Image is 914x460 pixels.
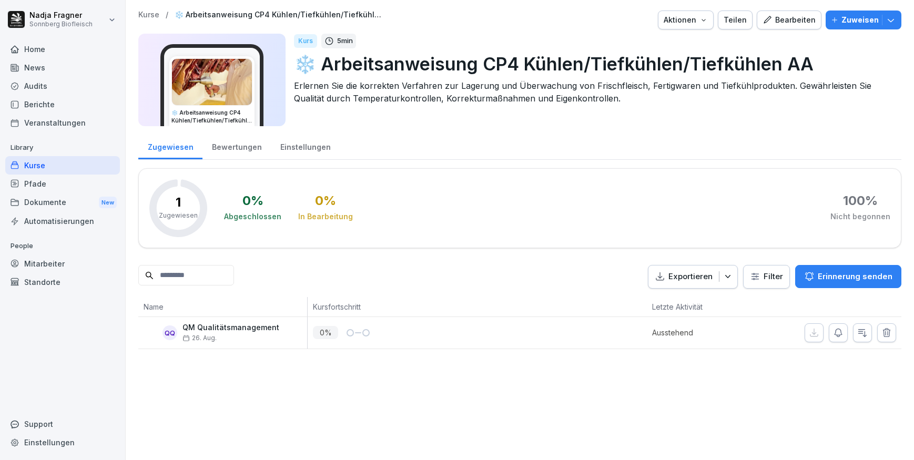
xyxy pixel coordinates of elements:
p: Zuweisen [841,14,879,26]
span: 26. Aug. [182,334,217,342]
p: Zugewiesen [159,211,198,220]
a: Zugewiesen [138,132,202,159]
h3: ❄️ Arbeitsanweisung CP4 Kühlen/Tiefkühlen/Tiefkühlen AA [171,109,252,125]
a: Kurse [138,11,159,19]
a: Veranstaltungen [5,114,120,132]
div: New [99,197,117,209]
button: Zuweisen [826,11,901,29]
a: Berichte [5,95,120,114]
p: ❄️ Arbeitsanweisung CP4 Kühlen/Tiefkühlen/Tiefkühlen AA [294,50,893,77]
p: Library [5,139,120,156]
button: Erinnerung senden [795,265,901,288]
div: 100 % [843,195,878,207]
img: a0ku7izqmn4urwn22jn34rqb.png [172,59,252,105]
p: Letzte Aktivität [652,301,748,312]
button: Bearbeiten [757,11,821,29]
div: Filter [750,271,783,282]
div: Nicht begonnen [830,211,890,222]
p: Name [144,301,302,312]
p: Ausstehend [652,327,753,338]
div: Dokumente [5,193,120,212]
a: News [5,58,120,77]
p: Erinnerung senden [818,271,892,282]
p: Kursfortschritt [313,301,514,312]
a: Kurse [5,156,120,175]
div: 0 % [315,195,336,207]
button: Aktionen [658,11,714,29]
button: Teilen [718,11,753,29]
div: Abgeschlossen [224,211,281,222]
div: Kurs [294,34,317,48]
div: Support [5,415,120,433]
a: Bewertungen [202,132,271,159]
a: Einstellungen [271,132,340,159]
div: Bearbeiten [763,14,816,26]
p: Sonnberg Biofleisch [29,21,93,28]
a: Automatisierungen [5,212,120,230]
p: People [5,238,120,254]
div: Aktionen [664,14,708,26]
button: Exportieren [648,265,738,289]
p: QM Qualitätsmanagement [182,323,279,332]
a: Standorte [5,273,120,291]
p: Nadja Fragner [29,11,93,20]
div: In Bearbeitung [298,211,353,222]
a: Audits [5,77,120,95]
a: Einstellungen [5,433,120,452]
p: 1 [176,196,181,209]
p: 0 % [313,326,338,339]
a: Home [5,40,120,58]
p: Exportieren [668,271,713,283]
a: Pfade [5,175,120,193]
p: Erlernen Sie die korrekten Verfahren zur Lagerung und Überwachung von Frischfleisch, Fertigwaren ... [294,79,893,105]
a: Mitarbeiter [5,254,120,273]
div: Teilen [724,14,747,26]
p: 5 min [337,36,353,46]
a: DokumenteNew [5,193,120,212]
p: / [166,11,168,19]
div: QQ [163,325,177,340]
button: Filter [744,265,789,288]
a: ❄️ Arbeitsanweisung CP4 Kühlen/Tiefkühlen/Tiefkühlen AA [175,11,385,19]
div: 0 % [242,195,263,207]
